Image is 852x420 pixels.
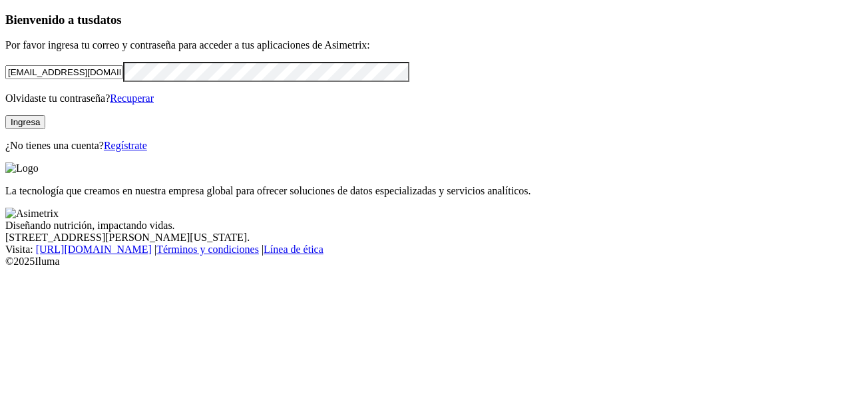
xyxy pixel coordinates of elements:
[104,140,147,151] a: Regístrate
[5,256,847,268] div: © 2025 Iluma
[156,244,259,255] a: Términos y condiciones
[110,93,154,104] a: Recuperar
[5,162,39,174] img: Logo
[5,244,847,256] div: Visita : | |
[5,115,45,129] button: Ingresa
[36,244,152,255] a: [URL][DOMAIN_NAME]
[5,65,123,79] input: Tu correo
[5,39,847,51] p: Por favor ingresa tu correo y contraseña para acceder a tus aplicaciones de Asimetrix:
[5,220,847,232] div: Diseñando nutrición, impactando vidas.
[5,93,847,105] p: Olvidaste tu contraseña?
[5,13,847,27] h3: Bienvenido a tus
[5,140,847,152] p: ¿No tienes una cuenta?
[264,244,323,255] a: Línea de ética
[5,208,59,220] img: Asimetrix
[5,185,847,197] p: La tecnología que creamos en nuestra empresa global para ofrecer soluciones de datos especializad...
[93,13,122,27] span: datos
[5,232,847,244] div: [STREET_ADDRESS][PERSON_NAME][US_STATE].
